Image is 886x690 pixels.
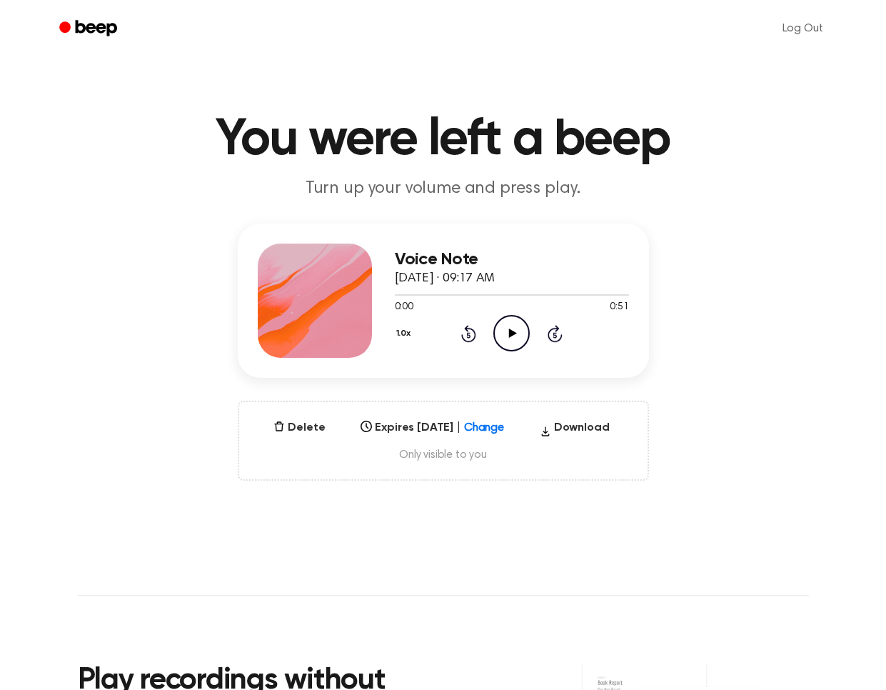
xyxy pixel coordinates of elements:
button: Download [534,419,615,442]
span: 0:00 [395,300,413,315]
span: 0:51 [610,300,628,315]
a: Beep [49,15,130,43]
p: Turn up your volume and press play. [169,177,718,201]
h1: You were left a beep [78,114,809,166]
button: Delete [268,419,331,436]
span: Only visible to you [256,448,630,462]
span: [DATE] · 09:17 AM [395,272,495,285]
a: Log Out [768,11,837,46]
button: 1.0x [395,321,416,346]
h3: Voice Note [395,250,629,269]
